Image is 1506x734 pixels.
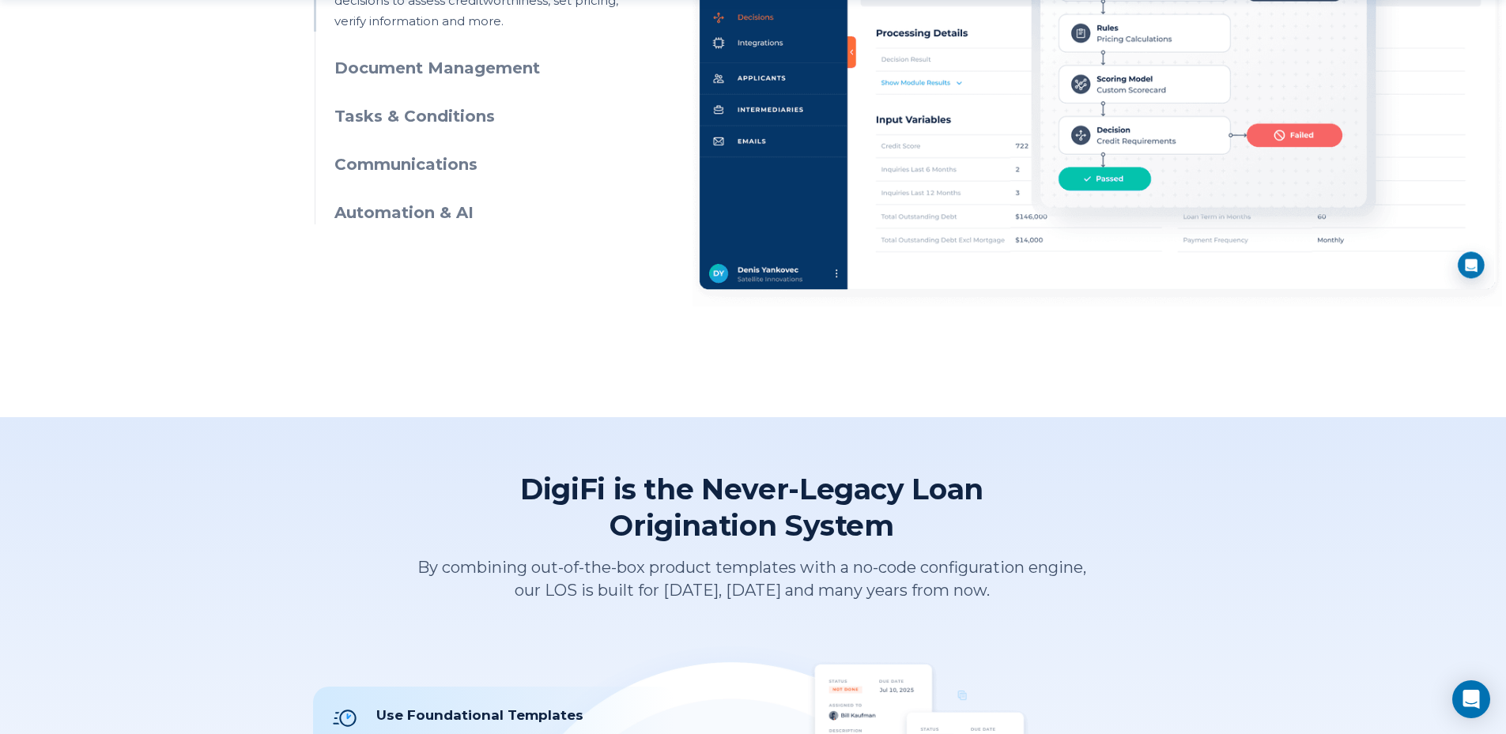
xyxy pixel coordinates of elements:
[60,93,142,104] div: Domain Overview
[376,706,656,725] div: Use Foundational Templates
[25,25,38,38] img: logo_orange.svg
[44,25,77,38] div: v 4.0.25
[43,92,55,104] img: tab_domain_overview_orange.svg
[334,105,621,128] h3: Tasks & Conditions
[334,153,621,176] h3: Communications
[25,41,38,54] img: website_grey.svg
[175,93,266,104] div: Keywords by Traffic
[408,556,1096,602] p: By combining out-of-the-box product templates with a no-code configuration engine, our LOS is bui...
[520,471,983,507] span: DigiFi is the Never-Legacy Loan
[1452,680,1490,718] div: Open Intercom Messenger
[334,57,621,80] h3: Document Management
[334,201,621,224] h3: Automation & AI
[41,41,174,54] div: Domain: [DOMAIN_NAME]
[157,92,170,104] img: tab_keywords_by_traffic_grey.svg
[520,507,983,544] span: Origination System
